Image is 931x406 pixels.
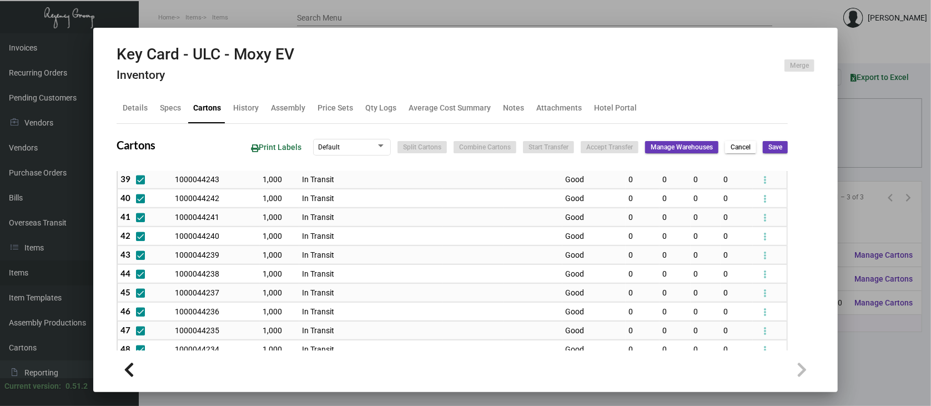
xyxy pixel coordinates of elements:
button: Manage Warehouses [645,141,718,153]
span: 46 [120,306,130,316]
div: Qty Logs [365,102,396,114]
button: Combine Cartons [454,141,516,153]
div: Details [123,102,148,114]
div: Assembly [271,102,305,114]
span: 41 [120,212,130,222]
span: Merge [790,61,809,71]
button: Print Labels [242,137,310,158]
span: Save [768,143,782,152]
button: Cancel [725,141,756,153]
span: 40 [120,193,130,203]
button: Start Transfer [523,141,574,153]
span: 42 [120,230,130,240]
div: Current version: [4,380,61,392]
button: Accept Transfer [581,141,638,153]
span: 45 [120,287,130,297]
span: Split Cartons [403,143,441,152]
span: 47 [120,325,130,335]
h2: Key Card - ULC - Moxy EV [117,45,294,64]
span: 39 [120,174,130,184]
div: Average Cost Summary [409,102,491,114]
span: Start Transfer [529,143,568,152]
span: Combine Cartons [459,143,511,152]
div: Hotel Portal [594,102,637,114]
button: Save [763,141,788,153]
span: Print Labels [251,143,301,152]
div: Notes [503,102,524,114]
h4: Inventory [117,68,294,82]
button: Merge [784,59,814,72]
div: History [233,102,259,114]
div: Attachments [536,102,582,114]
span: 48 [120,344,130,354]
span: Manage Warehouses [651,143,713,152]
div: Cartons [193,102,221,114]
span: Cancel [731,143,751,152]
div: 0.51.2 [66,380,88,392]
span: Accept Transfer [586,143,633,152]
span: 43 [120,249,130,259]
h2: Cartons [117,138,155,152]
div: Specs [160,102,181,114]
span: Default [318,143,340,151]
button: Split Cartons [397,141,447,153]
span: 44 [120,268,130,278]
div: Price Sets [318,102,353,114]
